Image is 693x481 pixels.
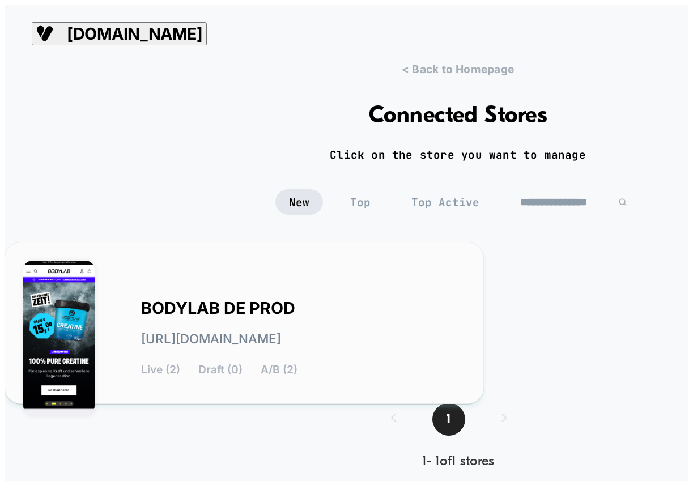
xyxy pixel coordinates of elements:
h2: Click on the store you want to manage [330,147,586,162]
div: 1 - 1 of 1 stores [373,454,543,470]
span: Top Active [398,189,493,215]
span: 1 [432,403,465,436]
h1: Connected Stores [369,103,547,129]
span: Top [337,189,384,215]
img: Visually logo [36,25,53,42]
span: Live (2) [141,363,180,376]
img: BODYLAB_DE_PROD [23,261,95,415]
span: New [275,189,323,215]
span: BODYLAB DE PROD [141,302,295,314]
span: [DOMAIN_NAME] [67,24,202,44]
span: A/B (2) [261,363,297,376]
img: edit [618,198,627,206]
span: Draft (0) [198,363,243,376]
span: < Back to Homepage [402,62,514,76]
span: [URL][DOMAIN_NAME] [141,333,281,345]
button: [DOMAIN_NAME] [32,22,207,45]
